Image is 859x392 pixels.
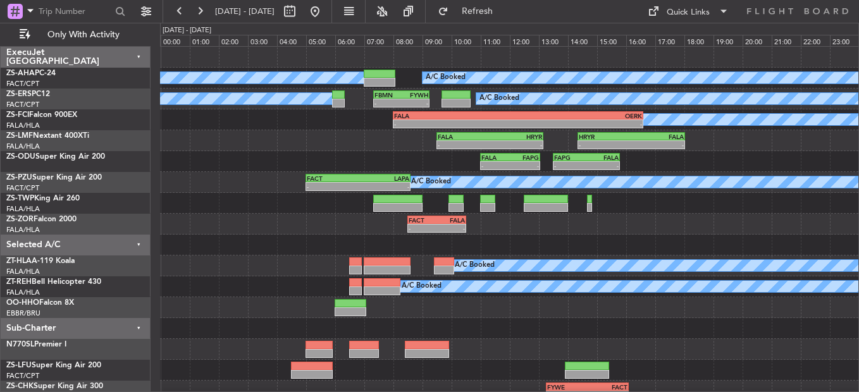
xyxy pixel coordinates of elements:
span: ZS-AHA [6,70,35,77]
div: A/C Booked [455,256,495,275]
div: 20:00 [743,35,772,46]
div: FACT [307,175,358,182]
div: 11:00 [481,35,510,46]
div: 00:00 [161,35,190,46]
div: 18:00 [684,35,714,46]
div: 02:00 [219,35,248,46]
div: HRYR [490,133,543,140]
a: ZS-ODUSuper King Air 200 [6,153,105,161]
a: OO-HHOFalcon 8X [6,299,74,307]
div: 14:00 [568,35,597,46]
a: ZT-REHBell Helicopter 430 [6,278,101,286]
div: - [409,224,436,232]
div: 05:00 [306,35,335,46]
span: OO-HHO [6,299,39,307]
span: ZT-HLA [6,257,32,265]
a: FALA/HLA [6,204,40,214]
span: N770SL [6,341,34,348]
div: 10:00 [452,35,481,46]
span: ZS-ERS [6,90,32,98]
div: - [518,120,642,128]
a: FALA/HLA [6,288,40,297]
div: 06:00 [335,35,364,46]
div: - [554,162,586,169]
div: 07:00 [364,35,393,46]
div: FALA [586,154,619,161]
a: ZS-TWPKing Air 260 [6,195,80,202]
div: FAPG [510,154,539,161]
div: 04:00 [277,35,306,46]
span: ZS-TWP [6,195,34,202]
div: 09:00 [423,35,452,46]
div: - [438,141,490,149]
button: Quick Links [641,1,735,21]
div: A/C Booked [426,68,466,87]
a: ZS-ERSPC12 [6,90,50,98]
div: - [402,99,428,107]
span: Refresh [451,7,504,16]
div: FACT [409,216,436,224]
a: FACT/CPT [6,79,39,89]
div: HRYR [579,133,631,140]
a: ZS-AHAPC-24 [6,70,56,77]
div: Quick Links [667,6,710,19]
div: FACT [587,383,627,391]
span: ZS-ODU [6,153,35,161]
span: Only With Activity [33,30,133,39]
div: - [374,99,401,107]
input: Trip Number [39,2,111,21]
span: ZS-LMF [6,132,33,140]
div: 22:00 [801,35,830,46]
div: 19:00 [714,35,743,46]
a: N770SLPremier I [6,341,66,348]
div: 21:00 [772,35,801,46]
div: FALA [481,154,510,161]
div: FALA [438,133,490,140]
a: FALA/HLA [6,142,40,151]
span: ZT-REH [6,278,32,286]
a: ZS-FCIFalcon 900EX [6,111,77,119]
div: 08:00 [393,35,423,46]
div: - [579,141,631,149]
span: [DATE] - [DATE] [215,6,275,17]
div: - [394,120,518,128]
button: Refresh [432,1,508,21]
div: 12:00 [510,35,539,46]
div: 16:00 [626,35,655,46]
a: ZT-HLAA-119 Koala [6,257,75,265]
div: FALA [436,216,464,224]
div: LAPA [358,175,409,182]
div: [DATE] - [DATE] [163,25,211,36]
div: - [490,141,543,149]
a: FACT/CPT [6,183,39,193]
div: FALA [631,133,684,140]
div: - [586,162,619,169]
a: ZS-LMFNextant 400XTi [6,132,89,140]
div: FYWH [402,91,428,99]
button: Only With Activity [14,25,137,45]
a: FALA/HLA [6,121,40,130]
span: ZS-LFU [6,362,32,369]
a: EBBR/BRU [6,309,40,318]
a: FACT/CPT [6,100,39,109]
div: 17:00 [655,35,684,46]
div: FBMN [374,91,401,99]
div: 01:00 [190,35,219,46]
div: FAPG [554,154,586,161]
div: 03:00 [248,35,277,46]
a: FACT/CPT [6,371,39,381]
span: ZS-FCI [6,111,29,119]
span: ZS-PZU [6,174,32,181]
div: A/C Booked [402,277,442,296]
a: ZS-LFUSuper King Air 200 [6,362,101,369]
div: A/C Booked [411,173,451,192]
div: - [436,224,464,232]
div: 15:00 [597,35,626,46]
a: ZS-PZUSuper King Air 200 [6,174,102,181]
div: - [481,162,510,169]
span: ZS-CHK [6,383,34,390]
a: FALA/HLA [6,267,40,276]
div: 13:00 [539,35,568,46]
div: - [510,162,539,169]
span: ZS-ZOR [6,216,34,223]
